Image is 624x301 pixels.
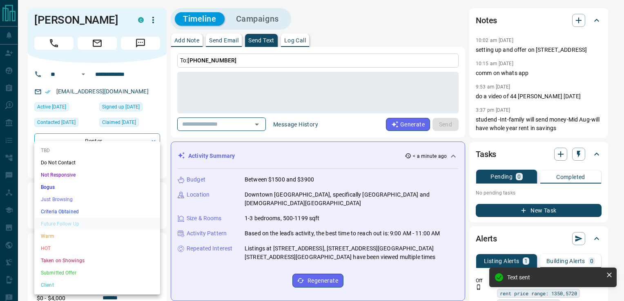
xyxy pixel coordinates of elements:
li: Taken on Showings [34,255,160,267]
li: HOT [34,242,160,255]
li: TBD [34,144,160,157]
li: Do Not Contact [34,157,160,169]
li: Submitted Offer [34,267,160,279]
li: Bogus [34,181,160,193]
li: Warm [34,230,160,242]
li: Just Browsing [34,193,160,206]
li: Client [34,279,160,291]
li: Not Responsive [34,169,160,181]
li: Criteria Obtained [34,206,160,218]
div: Text sent [507,274,603,281]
